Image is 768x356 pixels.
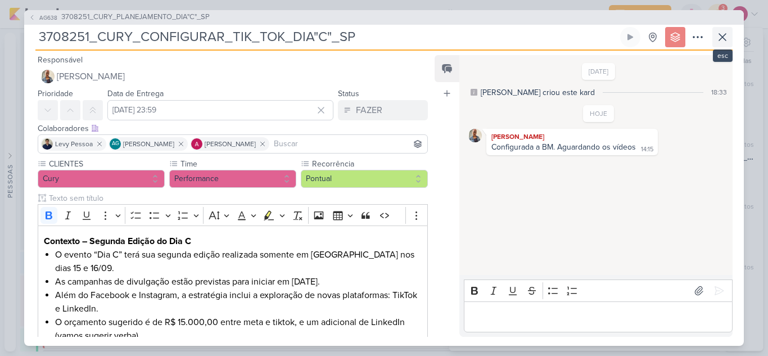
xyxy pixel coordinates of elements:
[641,145,653,154] div: 14:15
[38,55,83,65] label: Responsável
[311,158,428,170] label: Recorrência
[38,66,428,87] button: [PERSON_NAME]
[191,138,202,150] img: Alessandra Gomes
[169,170,296,188] button: Performance
[481,87,595,98] div: [PERSON_NAME] criou este kard
[356,103,382,117] div: FAZER
[338,89,359,98] label: Status
[464,280,733,301] div: Editor toolbar
[110,138,121,150] div: Aline Gimenez Graciano
[35,27,618,47] input: Kard Sem Título
[41,70,55,83] img: Iara Santos
[489,131,656,142] div: [PERSON_NAME]
[55,275,422,289] li: As campanhas de divulgação estão previstas para iniciar em [DATE].
[107,100,333,120] input: Select a date
[464,301,733,332] div: Editor editing area: main
[107,89,164,98] label: Data de Entrega
[42,138,53,150] img: Levy Pessoa
[55,248,422,275] li: O evento “Dia C” terá sua segunda edição realizada somente em [GEOGRAPHIC_DATA] nos dias 15 e 16/09.
[57,70,125,83] span: [PERSON_NAME]
[272,137,425,151] input: Buscar
[338,100,428,120] button: FAZER
[38,123,428,134] div: Colaboradores
[179,158,296,170] label: Time
[38,204,428,226] div: Editor toolbar
[112,141,119,147] p: AG
[47,192,428,204] input: Texto sem título
[205,139,256,149] span: [PERSON_NAME]
[55,139,93,149] span: Levy Pessoa
[491,142,636,152] div: Configurada a BM. Aguardando os vídeos
[626,33,635,42] div: Ligar relógio
[123,139,174,149] span: [PERSON_NAME]
[38,170,165,188] button: Cury
[711,87,727,97] div: 18:33
[55,316,422,343] li: O orçamento sugerido é de R$ 15.000,00 entre meta e tiktok, e um adicional de LinkedIn (vamos sug...
[55,289,422,316] li: Além do Facebook e Instagram, a estratégia inclui a exploração de novas plataformas: TikTok e Lin...
[301,170,428,188] button: Pontual
[38,89,73,98] label: Prioridade
[468,129,482,142] img: Iara Santos
[44,236,191,247] strong: Contexto – Segunda Edição do Dia C
[48,158,165,170] label: CLIENTES
[713,49,733,62] div: esc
